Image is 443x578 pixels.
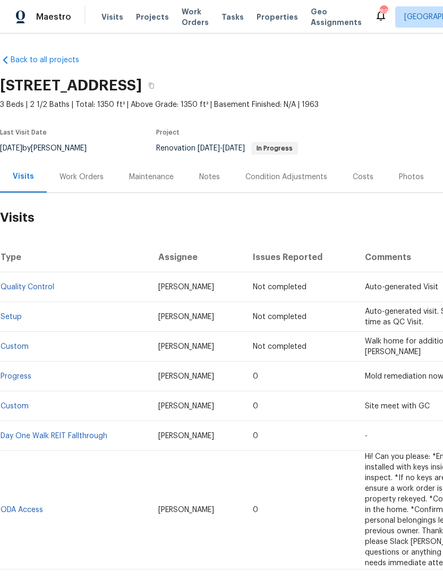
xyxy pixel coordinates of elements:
span: [DATE] [223,145,245,152]
span: Visits [101,12,123,22]
a: Quality Control [1,283,54,291]
div: 89 [380,6,387,17]
span: Not completed [253,283,306,291]
span: Maestro [36,12,71,22]
div: Notes [199,172,220,182]
span: Project [156,129,180,136]
span: Auto-generated Visit [365,283,438,291]
span: Not completed [253,313,306,321]
div: Work Orders [59,172,104,182]
a: Progress [1,373,31,380]
span: [PERSON_NAME] [158,343,214,350]
span: - [198,145,245,152]
th: Issues Reported [244,242,356,272]
span: 0 [253,506,258,514]
span: [DATE] [198,145,220,152]
span: Projects [136,12,169,22]
span: [PERSON_NAME] [158,432,214,440]
div: Condition Adjustments [245,172,327,182]
a: Custom [1,343,29,350]
span: Tasks [221,13,244,21]
span: In Progress [252,145,297,152]
div: Visits [13,171,34,182]
span: [PERSON_NAME] [158,283,214,291]
span: Site meet with GC [365,403,430,410]
div: Photos [399,172,424,182]
span: Geo Assignments [311,6,362,28]
span: [PERSON_NAME] [158,403,214,410]
div: Costs [353,172,373,182]
span: [PERSON_NAME] [158,373,214,380]
span: Work Orders [182,6,209,28]
div: Maintenance [129,172,174,182]
span: 0 [253,432,258,440]
span: Renovation [156,145,298,152]
a: Setup [1,313,22,321]
span: - [365,432,368,440]
span: [PERSON_NAME] [158,313,214,321]
a: Day One Walk REIT Fallthrough [1,432,107,440]
th: Assignee [150,242,244,272]
a: Custom [1,403,29,410]
span: 0 [253,373,258,380]
span: Not completed [253,343,306,350]
span: [PERSON_NAME] [158,506,214,514]
button: Copy Address [142,76,161,95]
span: Properties [257,12,298,22]
span: 0 [253,403,258,410]
a: ODA Access [1,506,43,514]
